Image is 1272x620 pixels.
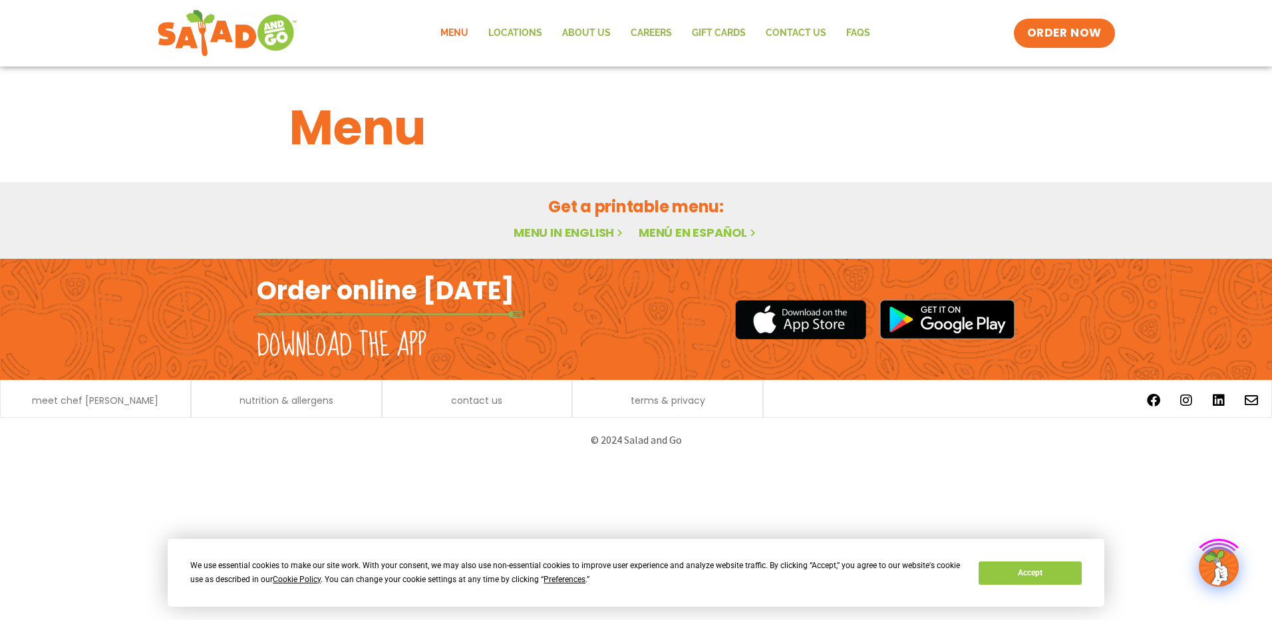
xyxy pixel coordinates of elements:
p: © 2024 Salad and Go [263,431,1009,449]
h2: Order online [DATE] [257,274,514,307]
a: nutrition & allergens [239,396,333,405]
img: new-SAG-logo-768×292 [157,7,297,60]
span: ORDER NOW [1027,25,1102,41]
a: meet chef [PERSON_NAME] [32,396,158,405]
a: Menú en español [639,224,758,241]
span: Cookie Policy [273,575,321,584]
a: FAQs [836,18,880,49]
span: Preferences [544,575,585,584]
a: ORDER NOW [1014,19,1115,48]
h2: Download the app [257,327,426,365]
button: Accept [979,561,1081,585]
div: Cookie Consent Prompt [168,539,1104,607]
nav: Menu [430,18,880,49]
img: fork [257,311,523,318]
a: GIFT CARDS [682,18,756,49]
a: Careers [621,18,682,49]
h2: Get a printable menu: [289,195,983,218]
div: We use essential cookies to make our site work. With your consent, we may also use non-essential ... [190,559,963,587]
a: contact us [451,396,502,405]
h1: Menu [289,92,983,164]
img: appstore [735,298,866,341]
img: google_play [879,299,1015,339]
a: Contact Us [756,18,836,49]
a: Menu [430,18,478,49]
a: terms & privacy [631,396,705,405]
a: About Us [552,18,621,49]
a: Menu in English [514,224,625,241]
a: Locations [478,18,552,49]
